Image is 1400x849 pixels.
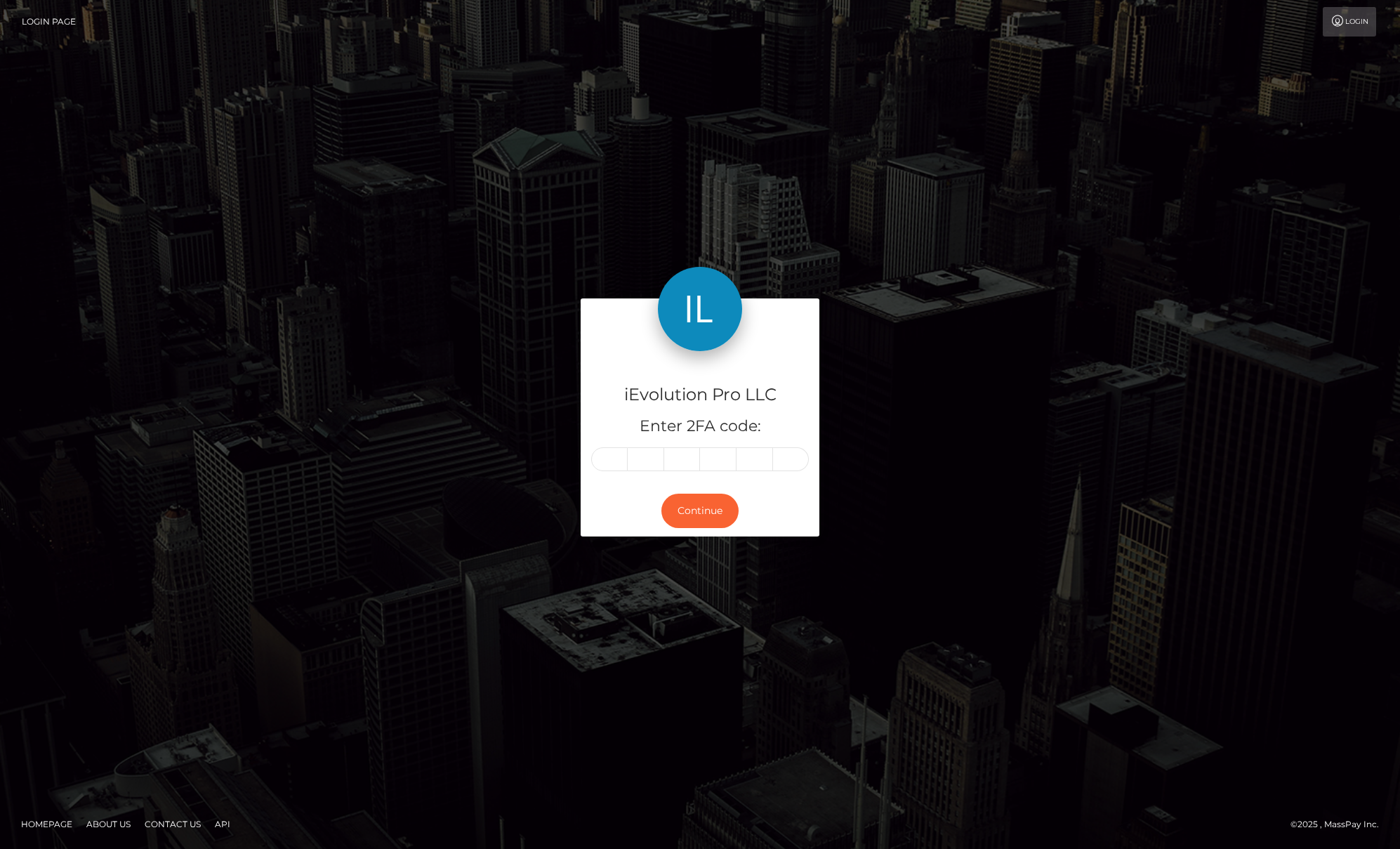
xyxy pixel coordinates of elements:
div: © 2025 , MassPay Inc. [1290,817,1389,832]
a: API [209,813,236,835]
a: Login [1323,7,1376,37]
a: About Us [81,813,136,835]
img: iEvolution Pro LLC [658,267,742,351]
a: Contact Us [139,813,206,835]
h4: iEvolution Pro LLC [591,383,809,407]
h5: Enter 2FA code: [591,416,809,437]
button: Continue [661,494,739,528]
a: Login Page [22,7,76,37]
a: Homepage [15,813,78,835]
